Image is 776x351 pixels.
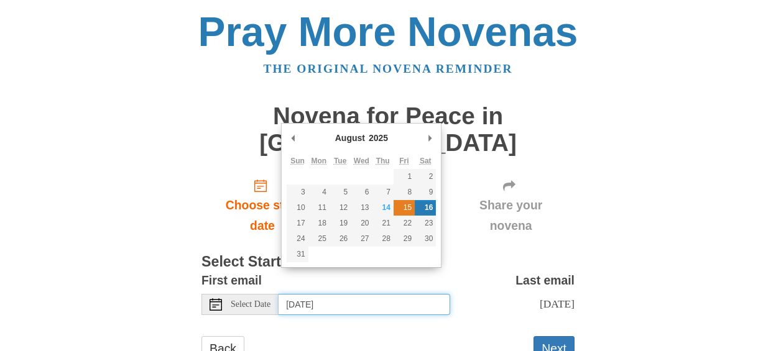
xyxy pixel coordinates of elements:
button: 23 [415,216,436,231]
abbr: Wednesday [354,157,369,165]
button: 3 [287,185,308,200]
div: 2025 [367,129,390,147]
button: 2 [415,169,436,185]
button: 19 [330,216,351,231]
label: Last email [515,270,575,291]
button: 6 [351,185,372,200]
button: 18 [308,216,330,231]
button: 20 [351,216,372,231]
abbr: Tuesday [334,157,346,165]
button: 29 [394,231,415,247]
div: August [333,129,367,147]
div: Click "Next" to confirm your start date first. [447,168,575,242]
button: 27 [351,231,372,247]
label: First email [201,270,262,291]
button: 21 [372,216,394,231]
button: Previous Month [287,129,299,147]
button: 10 [287,200,308,216]
button: 24 [287,231,308,247]
span: Choose start date [214,195,311,236]
span: Select Date [231,300,270,309]
abbr: Saturday [420,157,432,165]
h1: Novena for Peace in [GEOGRAPHIC_DATA] [201,103,575,156]
input: Use the arrow keys to pick a date [279,294,450,315]
abbr: Thursday [376,157,390,165]
button: 11 [308,200,330,216]
button: 16 [415,200,436,216]
button: 26 [330,231,351,247]
button: 15 [394,200,415,216]
abbr: Sunday [290,157,305,165]
button: 4 [308,185,330,200]
button: 22 [394,216,415,231]
span: Share your novena [460,195,562,236]
button: 1 [394,169,415,185]
button: 12 [330,200,351,216]
abbr: Monday [312,157,327,165]
button: 7 [372,185,394,200]
a: Choose start date [201,168,323,242]
button: Next Month [423,129,436,147]
button: 5 [330,185,351,200]
abbr: Friday [399,157,409,165]
button: 14 [372,200,394,216]
h3: Select Start Date [201,254,575,270]
button: 25 [308,231,330,247]
button: 8 [394,185,415,200]
button: 13 [351,200,372,216]
button: 30 [415,231,436,247]
button: 17 [287,216,308,231]
a: The original novena reminder [264,62,513,75]
a: Pray More Novenas [198,9,578,55]
button: 28 [372,231,394,247]
button: 31 [287,247,308,262]
span: [DATE] [540,298,575,310]
button: 9 [415,185,436,200]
